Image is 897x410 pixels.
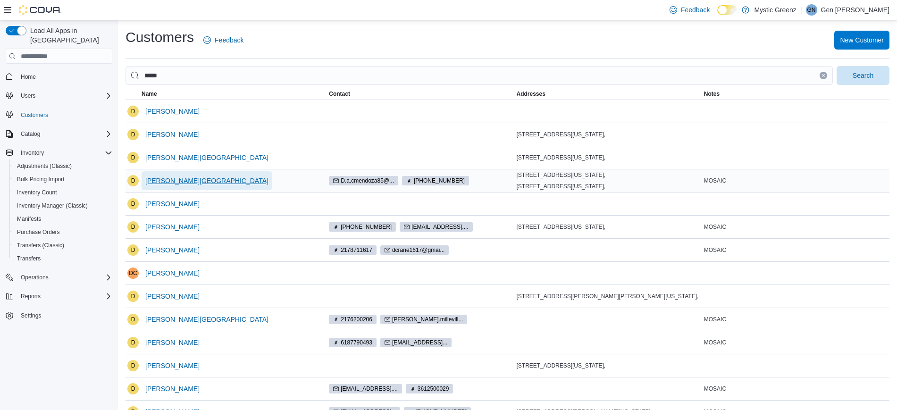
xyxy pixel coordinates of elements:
button: Adjustments (Classic) [9,159,116,173]
div: [STREET_ADDRESS][US_STATE], [517,154,700,161]
div: [STREET_ADDRESS][PERSON_NAME][PERSON_NAME][US_STATE], [517,293,700,300]
a: Purchase Orders [13,226,64,238]
button: [PERSON_NAME] [142,264,203,283]
div: Darin C [127,268,139,279]
img: Cova [19,5,61,15]
button: Users [2,89,116,102]
div: Darin [127,360,139,371]
span: Transfers (Classic) [13,240,112,251]
span: dcrane1617@gmai... [380,245,449,255]
button: Search [837,66,889,85]
span: Home [17,70,112,82]
a: Settings [17,310,45,321]
span: 3612500029 [418,385,449,393]
p: | [800,4,802,16]
span: Load All Apps in [GEOGRAPHIC_DATA] [26,26,112,45]
p: Gen [PERSON_NAME] [821,4,890,16]
div: Gen Nadeau [806,4,817,16]
span: Contact [329,90,350,98]
button: [PERSON_NAME][GEOGRAPHIC_DATA] [142,148,272,167]
span: Adjustments (Classic) [17,162,72,170]
span: 2176200206 [329,315,377,324]
a: Feedback [666,0,713,19]
span: MOSAIC [704,223,726,231]
button: Clear input [820,72,827,79]
button: New Customer [834,31,889,50]
span: Settings [21,312,41,319]
span: [PHONE_NUMBER] [414,176,465,185]
button: [PERSON_NAME][GEOGRAPHIC_DATA] [142,310,272,329]
span: [PHONE_NUMBER] [341,223,392,231]
span: [EMAIL_ADDRESS].... [341,385,398,393]
a: Manifests [13,213,45,225]
span: Operations [21,274,49,281]
span: MOSAIC [704,177,726,184]
div: Darin [127,198,139,209]
span: Inventory [17,147,112,159]
span: 2176200206 [341,315,372,324]
span: Feedback [681,5,710,15]
button: [PERSON_NAME][GEOGRAPHIC_DATA] [142,171,272,190]
div: [STREET_ADDRESS][US_STATE], [517,223,700,231]
button: [PERSON_NAME] [142,241,203,259]
span: [PERSON_NAME][GEOGRAPHIC_DATA] [145,315,268,324]
div: Darin [127,314,139,325]
div: [STREET_ADDRESS][US_STATE], [517,171,700,179]
input: Dark Mode [717,5,737,15]
button: Operations [2,271,116,284]
a: Home [17,71,40,83]
button: Users [17,90,39,101]
span: 3612500029 [406,384,453,393]
span: D [131,106,135,117]
button: [PERSON_NAME] [142,287,203,306]
span: DC [129,268,137,279]
button: Inventory [17,147,48,159]
span: Purchase Orders [13,226,112,238]
div: Darin [127,175,139,186]
button: Bulk Pricing Import [9,173,116,186]
span: D [131,198,135,209]
a: Adjustments (Classic) [13,160,75,172]
span: [PERSON_NAME] [145,361,200,370]
span: darin.millevill... [380,315,468,324]
a: Feedback [200,31,247,50]
div: Darin [127,337,139,348]
span: Inventory Manager (Classic) [17,202,88,209]
span: Transfers [13,253,112,264]
span: [PERSON_NAME][GEOGRAPHIC_DATA] [145,176,268,185]
button: Inventory Manager (Classic) [9,199,116,212]
span: [PERSON_NAME] [145,222,200,232]
span: [PERSON_NAME] [145,107,200,116]
span: New Customer [840,35,884,45]
span: Search [853,71,873,80]
a: Transfers [13,253,44,264]
span: [PERSON_NAME] [145,245,200,255]
a: Inventory Count [13,187,61,198]
span: D [131,314,135,325]
button: [PERSON_NAME] [142,102,203,121]
span: Operations [17,272,112,283]
span: odarin13@gmail.... [329,384,402,393]
span: Manifests [17,215,41,223]
span: 6187790493 [329,338,377,347]
span: [PERSON_NAME] [145,199,200,209]
nav: Complex example [6,66,112,347]
span: [PERSON_NAME][GEOGRAPHIC_DATA] [145,153,268,162]
span: Notes [704,90,720,98]
span: Customers [21,111,48,119]
button: Transfers (Classic) [9,239,116,252]
button: Home [2,69,116,83]
span: Dcoff515@gmail.... [400,222,473,232]
button: Catalog [2,127,116,141]
span: Name [142,90,157,98]
span: 6187790493 [341,338,372,347]
p: Mystic Greenz [754,4,796,16]
span: D [131,175,135,186]
button: Transfers [9,252,116,265]
span: Feedback [215,35,243,45]
a: Bulk Pricing Import [13,174,68,185]
span: [EMAIL_ADDRESS]... [392,338,447,347]
span: Inventory Count [13,187,112,198]
div: Darin [127,244,139,256]
button: Purchase Orders [9,226,116,239]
